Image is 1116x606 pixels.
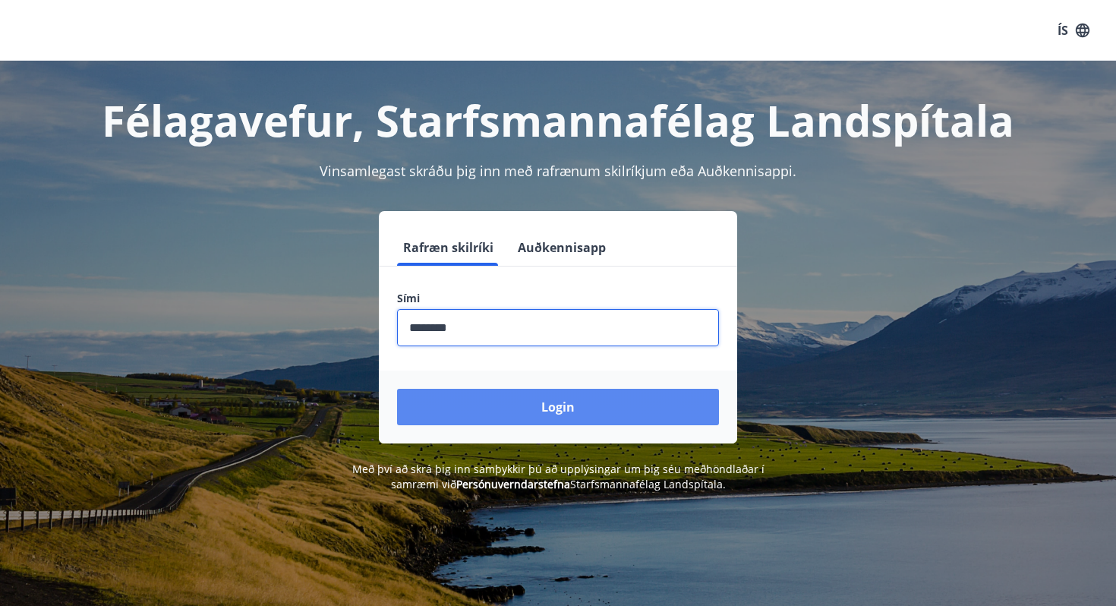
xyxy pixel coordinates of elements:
[397,291,719,306] label: Sími
[1049,17,1098,44] button: ÍS
[512,229,612,266] button: Auðkennisapp
[397,389,719,425] button: Login
[397,229,500,266] button: Rafræn skilríki
[352,462,764,491] span: Með því að skrá þig inn samþykkir þú að upplýsingar um þig séu meðhöndlaðar í samræmi við Starfsm...
[320,162,796,180] span: Vinsamlegast skráðu þig inn með rafrænum skilríkjum eða Auðkennisappi.
[456,477,570,491] a: Persónuverndarstefna
[30,91,1086,149] h1: Félagavefur, Starfsmannafélag Landspítala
